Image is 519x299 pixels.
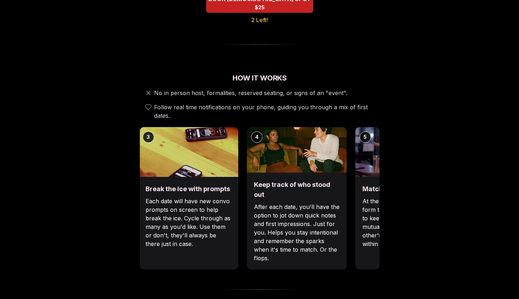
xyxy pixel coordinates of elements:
div: 3 [143,131,154,143]
img: Keep track of who stood out [247,127,347,173]
img: Match after, not during [355,127,455,177]
p: Each date will have new convo prompts on screen to help break the ice. Cycle through as many as y... [146,197,231,248]
h3: Match after, not during [362,184,448,194]
h2: How It Works [140,73,380,83]
h3: Keep track of who stood out [254,180,340,200]
span: No in person host, formalities, reserved seating, or signs of an "event". [154,89,347,97]
span: $25 [255,4,265,11]
div: 5 [360,131,371,143]
p: At the end, you'll get a match form to choose who you'd like to keep connecting with. If it's mut... [362,197,448,248]
span: Follow real time notifications on your phone, guiding you through a mix of first dates. [154,103,377,120]
span: 2 Left! [251,16,268,24]
div: 4 [251,131,263,143]
img: Break the ice with prompts [138,127,238,177]
h3: Break the ice with prompts [146,184,231,194]
p: After each date, you'll have the option to jot down quick notes and first impressions. Just for y... [254,203,340,262]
